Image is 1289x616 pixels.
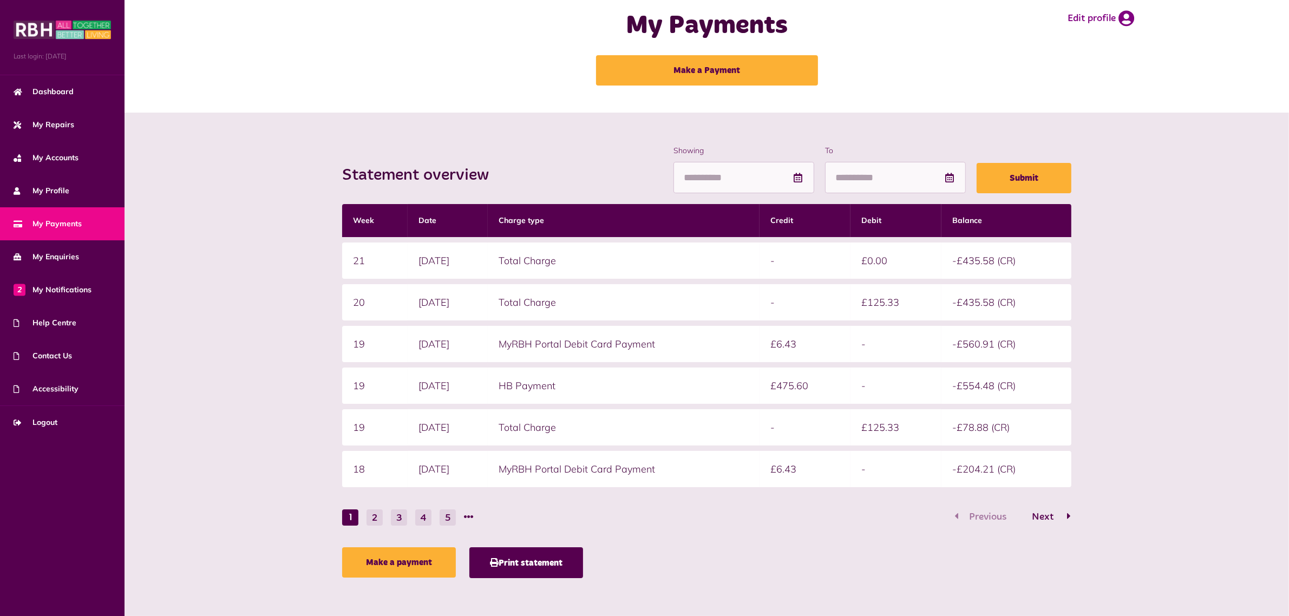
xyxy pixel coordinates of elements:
td: HB Payment [488,368,760,404]
td: 20 [342,284,408,320]
td: -£435.58 (CR) [941,284,1071,320]
th: Week [342,204,408,237]
button: Go to page 4 [415,509,431,526]
td: £125.33 [850,409,941,445]
td: - [760,409,850,445]
td: -£435.58 (CR) [941,243,1071,279]
td: - [850,368,941,404]
span: Accessibility [14,383,78,395]
h1: My Payments [490,10,924,42]
h2: Statement overview [342,166,500,185]
td: Total Charge [488,284,760,320]
th: Debit [850,204,941,237]
button: Go to page 3 [391,509,407,526]
td: 18 [342,451,408,487]
td: £6.43 [760,326,850,362]
span: 2 [14,284,25,296]
td: [DATE] [408,326,488,362]
a: Make a Payment [596,55,818,86]
button: Go to page 5 [440,509,456,526]
span: Dashboard [14,86,74,97]
td: 19 [342,326,408,362]
label: Showing [673,145,814,156]
span: My Payments [14,218,82,230]
a: Edit profile [1068,10,1135,27]
label: To [825,145,966,156]
td: [DATE] [408,284,488,320]
td: £125.33 [850,284,941,320]
span: Logout [14,417,57,428]
span: Last login: [DATE] [14,51,111,61]
td: Total Charge [488,409,760,445]
span: My Profile [14,185,69,196]
td: £6.43 [760,451,850,487]
td: £0.00 [850,243,941,279]
td: - [850,451,941,487]
td: 19 [342,368,408,404]
td: -£78.88 (CR) [941,409,1071,445]
td: £475.60 [760,368,850,404]
span: My Enquiries [14,251,79,263]
img: MyRBH [14,19,111,41]
th: Credit [760,204,850,237]
button: Go to page 2 [367,509,383,526]
span: My Accounts [14,152,78,163]
button: Print statement [469,547,583,578]
td: Total Charge [488,243,760,279]
td: -£560.91 (CR) [941,326,1071,362]
td: [DATE] [408,409,488,445]
td: 21 [342,243,408,279]
td: -£554.48 (CR) [941,368,1071,404]
th: Charge type [488,204,760,237]
td: MyRBH Portal Debit Card Payment [488,326,760,362]
td: [DATE] [408,368,488,404]
th: Balance [941,204,1071,237]
span: Next [1024,512,1062,522]
td: - [760,284,850,320]
button: Submit [977,163,1071,193]
span: My Repairs [14,119,74,130]
td: - [850,326,941,362]
span: My Notifications [14,284,91,296]
td: [DATE] [408,451,488,487]
span: Help Centre [14,317,76,329]
td: [DATE] [408,243,488,279]
a: Make a payment [342,547,456,578]
td: MyRBH Portal Debit Card Payment [488,451,760,487]
span: Contact Us [14,350,72,362]
td: -£204.21 (CR) [941,451,1071,487]
td: - [760,243,850,279]
td: 19 [342,409,408,445]
th: Date [408,204,488,237]
button: Go to page 2 [1020,509,1071,525]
